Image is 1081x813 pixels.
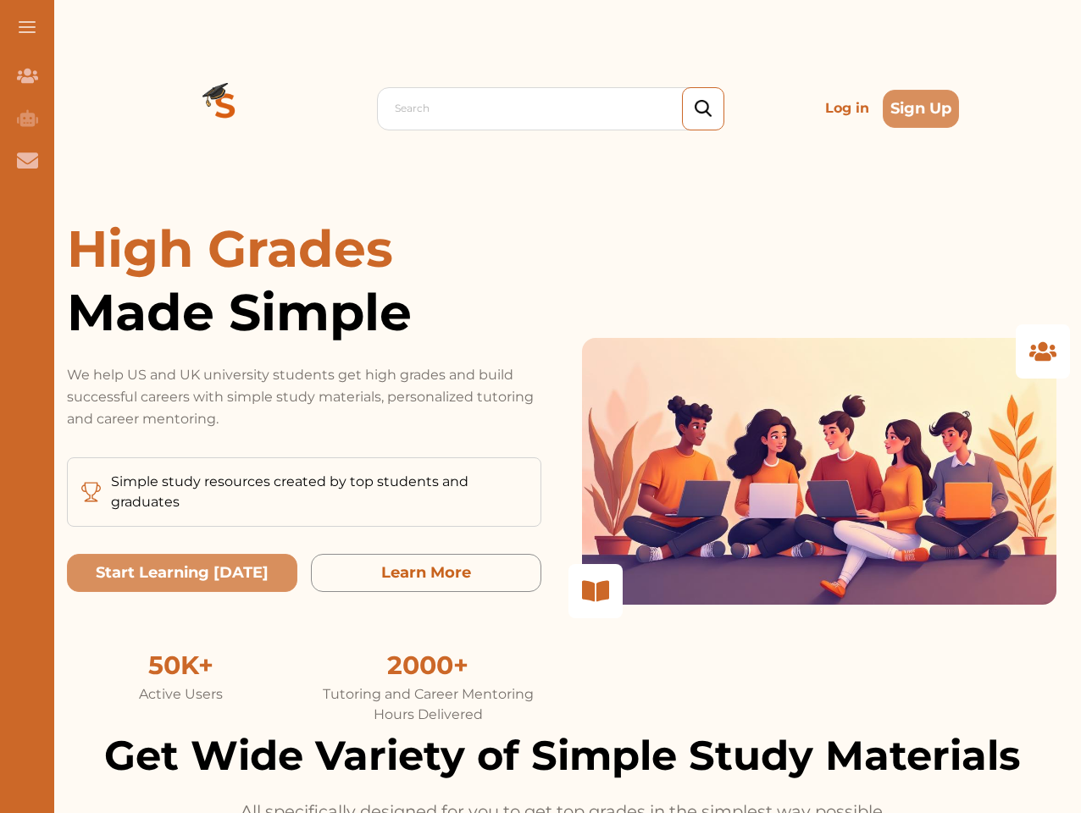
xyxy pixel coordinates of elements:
button: Sign Up [883,90,959,128]
button: Learn More [311,554,541,592]
p: Log in [818,91,876,125]
button: Start Learning Today [67,554,297,592]
div: Tutoring and Career Mentoring Hours Delivered [314,684,541,725]
div: 2000+ [314,646,541,684]
img: Logo [164,47,286,169]
div: Active Users [67,684,294,705]
h2: Get Wide Variety of Simple Study Materials [67,725,1056,786]
p: Simple study resources created by top students and graduates [111,472,527,512]
div: 50K+ [67,646,294,684]
span: High Grades [67,218,393,279]
span: Made Simple [67,280,541,344]
p: We help US and UK university students get high grades and build successful careers with simple st... [67,364,541,430]
img: search_icon [695,100,712,118]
